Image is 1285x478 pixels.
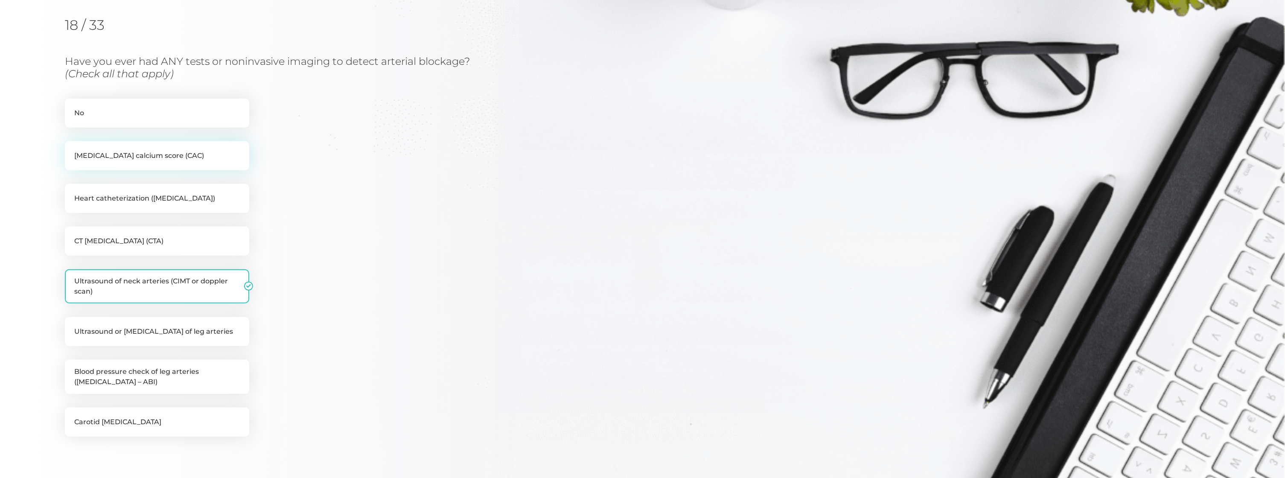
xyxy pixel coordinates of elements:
[65,99,249,128] label: No
[65,227,249,256] label: CT [MEDICAL_DATA] (CTA)
[65,269,249,303] label: Ultrasound of neck arteries (CIMT or doppler scan)
[65,141,249,170] label: [MEDICAL_DATA] calcium score (CAC)
[65,55,758,80] h3: Have you ever had ANY tests or noninvasive imaging to detect arterial blockage?
[65,317,249,346] label: Ultrasound or [MEDICAL_DATA] of leg arteries
[65,184,249,213] label: Heart catheterization ([MEDICAL_DATA])
[65,17,152,33] h2: 18 / 33
[65,360,249,394] label: Blood pressure check of leg arteries ([MEDICAL_DATA] – ABI)
[65,67,174,80] i: (Check all that apply)
[65,408,249,437] label: Carotid [MEDICAL_DATA]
